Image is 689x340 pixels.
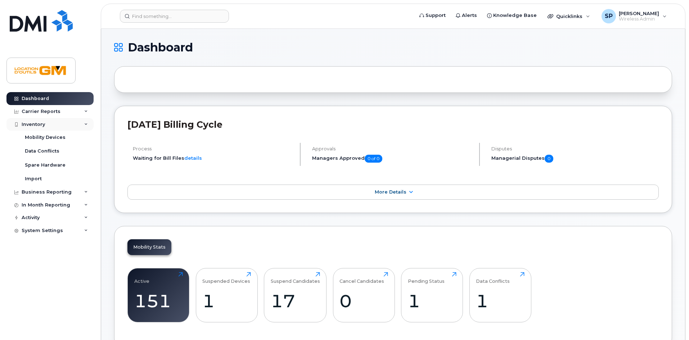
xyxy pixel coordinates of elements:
[271,272,320,284] div: Suspend Candidates
[271,272,320,318] a: Suspend Candidates17
[339,272,384,284] div: Cancel Candidates
[375,189,406,195] span: More Details
[134,272,149,284] div: Active
[408,290,456,312] div: 1
[271,290,320,312] div: 17
[545,155,553,163] span: 0
[476,272,524,318] a: Data Conflicts1
[312,155,473,163] h5: Managers Approved
[476,272,510,284] div: Data Conflicts
[202,272,251,318] a: Suspended Devices1
[134,272,183,318] a: Active151
[491,146,659,151] h4: Disputes
[202,272,250,284] div: Suspended Devices
[476,290,524,312] div: 1
[202,290,251,312] div: 1
[312,146,473,151] h4: Approvals
[408,272,456,318] a: Pending Status1
[408,272,445,284] div: Pending Status
[184,155,202,161] a: details
[127,119,659,130] h2: [DATE] Billing Cycle
[491,155,659,163] h5: Managerial Disputes
[133,146,294,151] h4: Process
[134,290,183,312] div: 151
[365,155,382,163] span: 0 of 0
[339,272,388,318] a: Cancel Candidates0
[339,290,388,312] div: 0
[128,42,193,53] span: Dashboard
[133,155,294,162] li: Waiting for Bill Files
